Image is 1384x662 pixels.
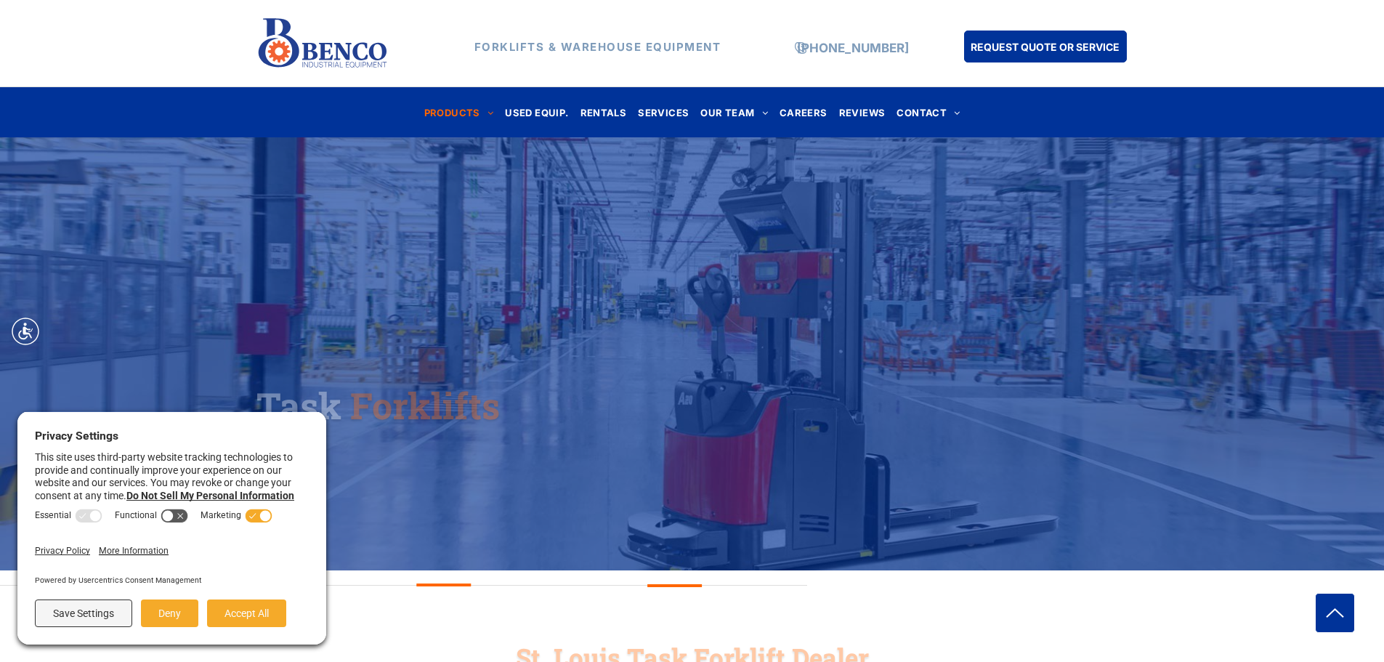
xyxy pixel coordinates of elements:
strong: FORKLIFTS & WAREHOUSE EQUIPMENT [474,40,721,54]
a: OUR TEAM [695,102,774,122]
a: SERVICES [632,102,695,122]
a: REQUEST QUOTE OR SERVICE [964,31,1127,62]
a: USED EQUIP. [499,102,574,122]
span: Forklifts [350,382,500,429]
a: CAREERS [774,102,833,122]
a: RENTALS [575,102,633,122]
span: Task [256,382,341,429]
a: CONTACT [891,102,966,122]
a: PRODUCTS [418,102,500,122]
a: [PHONE_NUMBER] [797,41,909,55]
span: REQUEST QUOTE OR SERVICE [971,33,1120,60]
a: REVIEWS [833,102,891,122]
